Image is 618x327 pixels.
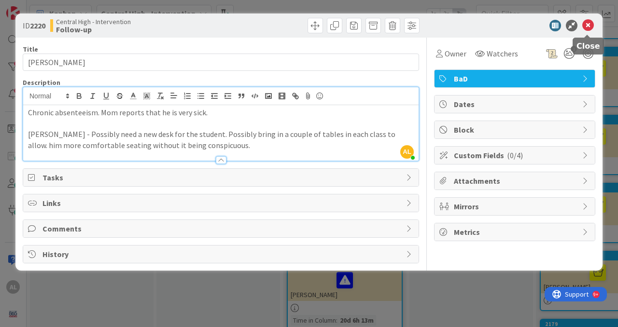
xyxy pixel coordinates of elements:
[445,48,466,59] span: Owner
[507,150,523,160] span: ( 0/4 )
[576,41,600,51] h5: Close
[42,197,401,209] span: Links
[56,18,131,26] span: Central High - Intervention
[20,1,44,13] span: Support
[454,150,577,161] span: Custom Fields
[42,172,401,183] span: Tasks
[454,73,577,84] span: BaD
[23,45,38,54] label: Title
[30,21,45,30] b: 2220
[28,107,414,118] p: Chronic absenteeism. Mom reports that he is very sick.
[454,201,577,212] span: Mirrors
[400,145,414,159] span: AL
[454,175,577,187] span: Attachments
[28,129,414,150] p: [PERSON_NAME] - Possibly need a new desk for the student. Possibly bring in a couple of tables in...
[23,78,60,87] span: Description
[571,46,577,52] span: 1
[56,26,131,33] b: Follow-up
[454,226,577,238] span: Metrics
[42,248,401,260] span: History
[23,20,45,31] span: ID
[42,223,401,234] span: Comments
[49,4,54,12] div: 9+
[454,124,577,136] span: Block
[487,48,518,59] span: Watchers
[454,98,577,110] span: Dates
[23,54,419,71] input: type card name here...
